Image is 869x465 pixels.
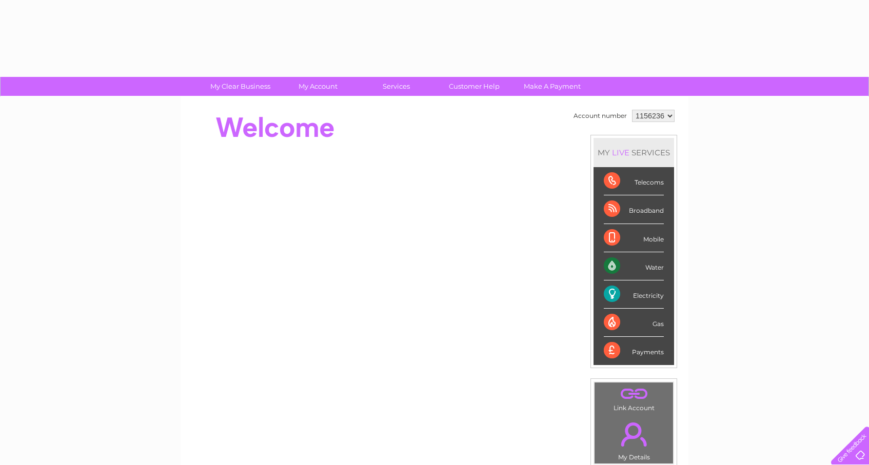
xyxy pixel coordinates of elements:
div: Payments [604,337,664,365]
a: Services [354,77,439,96]
div: Mobile [604,224,664,252]
div: Broadband [604,195,664,224]
a: My Clear Business [198,77,283,96]
div: Telecoms [604,167,664,195]
td: Account number [571,107,629,125]
a: . [597,385,670,403]
div: Gas [604,309,664,337]
a: Make A Payment [510,77,595,96]
td: My Details [594,414,674,464]
div: Water [604,252,664,280]
a: My Account [276,77,361,96]
div: Electricity [604,280,664,309]
td: Link Account [594,382,674,414]
div: MY SERVICES [594,138,674,167]
a: . [597,416,670,452]
div: LIVE [610,148,631,157]
a: Customer Help [432,77,517,96]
